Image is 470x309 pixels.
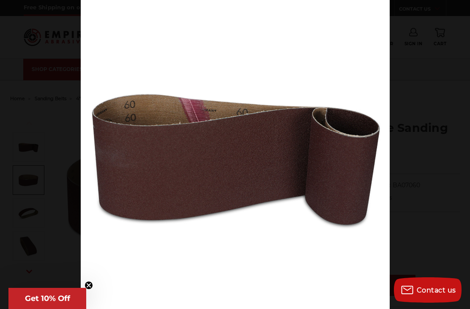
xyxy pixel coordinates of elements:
button: Contact us [394,277,462,303]
button: Close teaser [85,281,93,290]
span: Get 10% Off [25,294,70,303]
div: Get 10% OffClose teaser [8,288,86,309]
span: Contact us [417,286,456,294]
button: Next (arrow right) [440,134,470,176]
